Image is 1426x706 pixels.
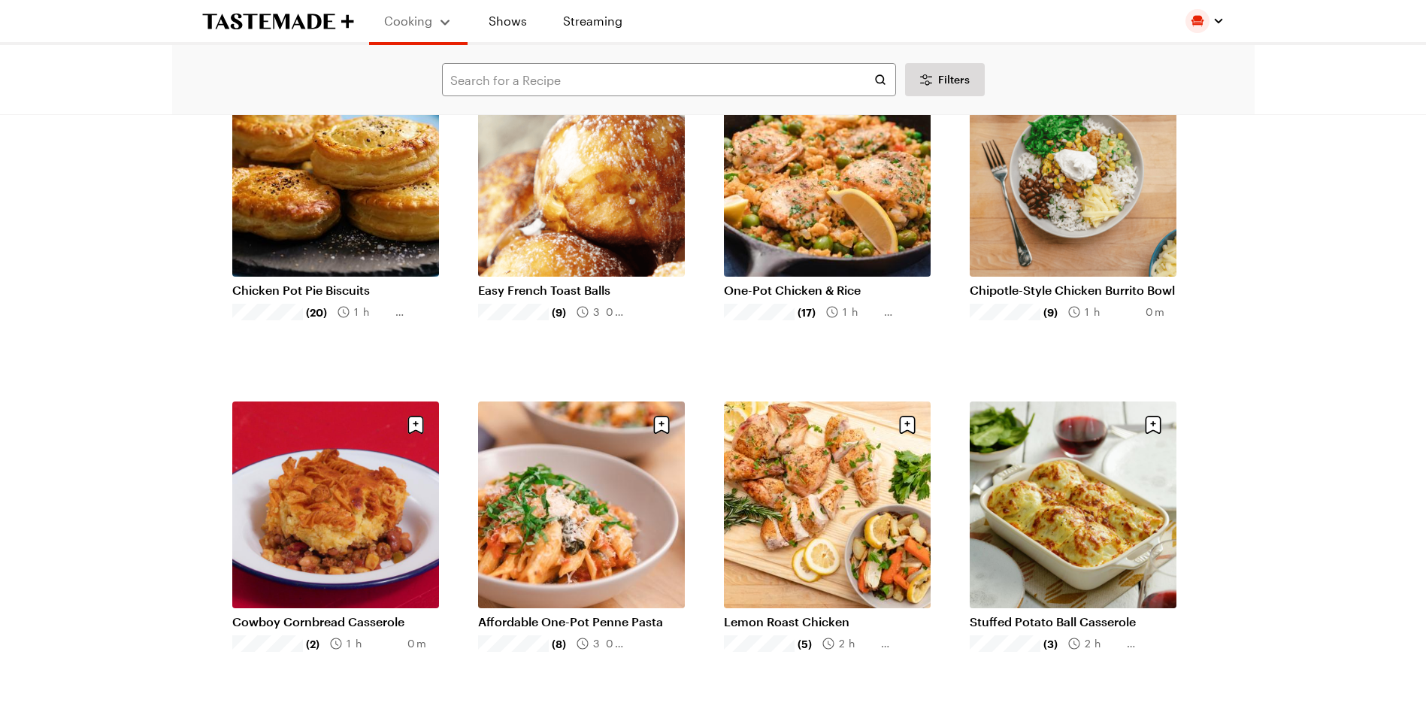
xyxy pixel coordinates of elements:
button: Desktop filters [905,63,985,96]
button: Save recipe [647,411,676,439]
a: Affordable One-Pot Penne Pasta [478,614,685,629]
a: One-Pot Chicken & Rice [724,283,931,298]
a: Lemon Roast Chicken [724,614,931,629]
button: Save recipe [893,411,922,439]
button: Save recipe [1139,411,1167,439]
a: Stuffed Potato Ball Casserole [970,614,1176,629]
a: Cowboy Cornbread Casserole [232,614,439,629]
span: Filters [938,72,970,87]
a: Easy French Toast Balls [478,283,685,298]
button: Save recipe [401,411,430,439]
img: Profile picture [1185,9,1210,33]
input: Search for a Recipe [442,63,896,96]
a: Chipotle-Style Chicken Burrito Bowl [970,283,1176,298]
a: Chicken Pot Pie Biscuits [232,283,439,298]
button: Cooking [384,6,453,36]
button: Profile picture [1185,9,1225,33]
span: Cooking [384,14,432,28]
a: To Tastemade Home Page [202,13,354,30]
